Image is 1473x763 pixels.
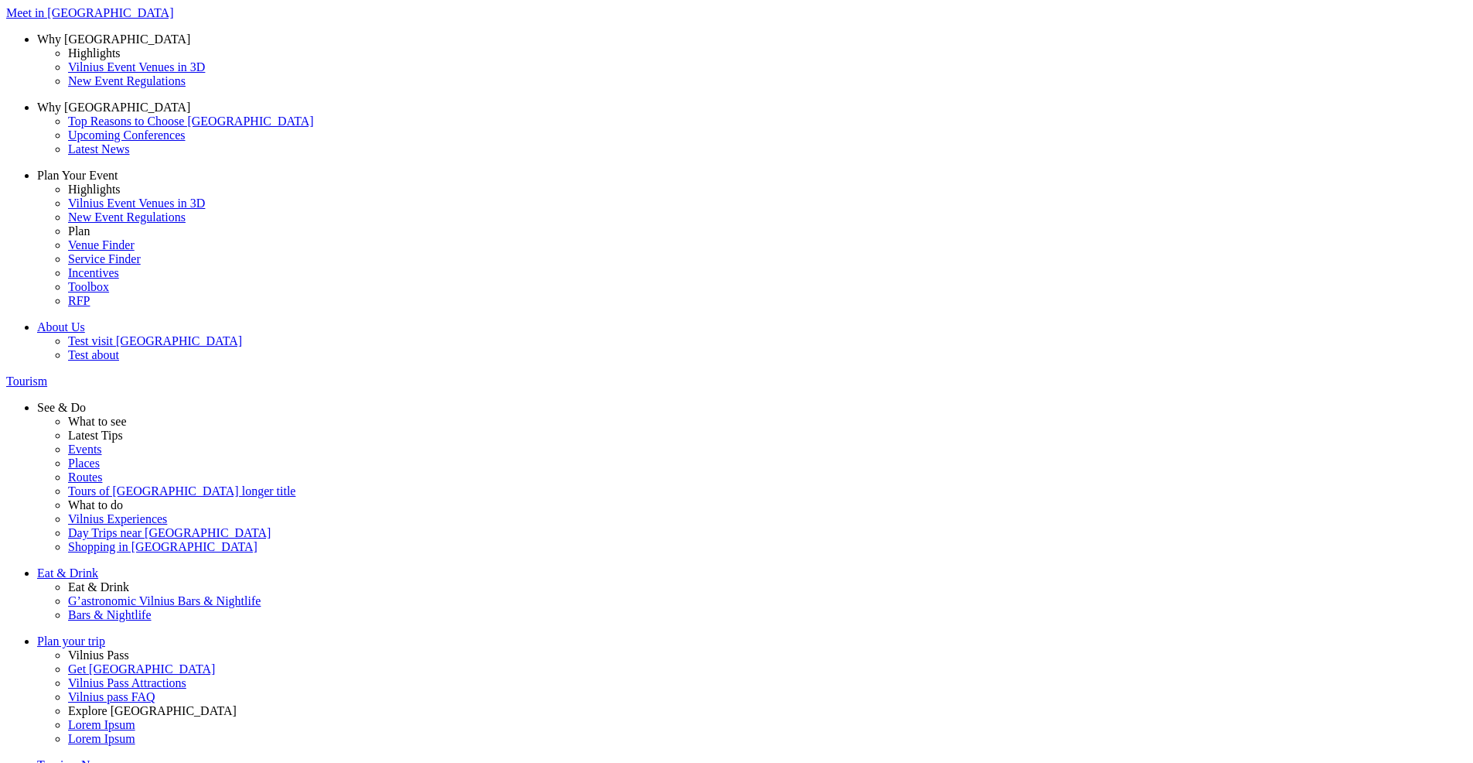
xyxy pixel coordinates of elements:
a: Vilnius Event Venues in 3D [68,197,1467,210]
span: Vilnius Event Venues in 3D [68,60,205,74]
span: Latest Tips [68,429,123,442]
a: G’astronomic Vilnius Bars & Nightlife [68,594,1467,608]
a: Test about [68,348,1467,362]
a: Events [68,443,1467,457]
span: Tourism [6,375,47,388]
span: Why [GEOGRAPHIC_DATA] [37,101,190,114]
a: Vilnius Experiences [68,512,1467,526]
a: Venue Finder [68,238,1467,252]
a: Day Trips near [GEOGRAPHIC_DATA] [68,526,1467,540]
a: Toolbox [68,280,1467,294]
a: Routes [68,470,1467,484]
span: What to do [68,498,123,512]
span: Toolbox [68,280,109,293]
span: About Us [37,320,85,334]
span: Highlights [68,183,121,196]
span: Tours of [GEOGRAPHIC_DATA] longer title [68,484,295,498]
span: Events [68,443,102,456]
span: Plan your trip [37,635,105,648]
a: Places [68,457,1467,470]
span: New Event Regulations [68,210,186,224]
a: Vilnius Pass Attractions [68,676,1467,690]
a: Upcoming Conferences [68,128,1467,142]
a: Get [GEOGRAPHIC_DATA] [68,662,1467,676]
span: New Event Regulations [68,74,186,87]
span: See & Do [37,401,86,414]
span: Eat & Drink [37,566,98,580]
span: Shopping in [GEOGRAPHIC_DATA] [68,540,257,553]
a: Shopping in [GEOGRAPHIC_DATA] [68,540,1467,554]
a: Eat & Drink [37,566,1467,580]
span: Eat & Drink [68,580,129,594]
span: Vilnius pass FAQ [68,690,155,703]
span: Routes [68,470,102,484]
a: Vilnius Event Venues in 3D [68,60,1467,74]
a: Tourism [6,375,1467,388]
span: Bars & Nightlife [68,608,152,621]
a: Meet in [GEOGRAPHIC_DATA] [6,6,1467,20]
span: Vilnius Experiences [68,512,167,525]
a: New Event Regulations [68,210,1467,224]
a: Test visit [GEOGRAPHIC_DATA] [68,334,1467,348]
a: Top Reasons to Choose [GEOGRAPHIC_DATA] [68,115,1467,128]
span: Vilnius Pass Attractions [68,676,186,689]
a: Plan your trip [37,635,1467,648]
span: Incentives [68,266,119,279]
span: Plan [68,224,90,238]
span: Why [GEOGRAPHIC_DATA] [37,33,190,46]
a: Incentives [68,266,1467,280]
span: Highlights [68,46,121,60]
span: Vilnius Pass [68,648,129,662]
span: Get [GEOGRAPHIC_DATA] [68,662,215,676]
a: Lorem Ipsum [68,732,1467,746]
a: About Us [37,320,1467,334]
span: RFP [68,294,90,307]
span: Places [68,457,100,470]
a: New Event Regulations [68,74,1467,88]
span: What to see [68,415,127,428]
span: Lorem Ipsum [68,732,135,745]
span: Service Finder [68,252,141,265]
a: Bars & Nightlife [68,608,1467,622]
a: RFP [68,294,1467,308]
a: Service Finder [68,252,1467,266]
span: Explore [GEOGRAPHIC_DATA] [68,704,237,717]
a: Tours of [GEOGRAPHIC_DATA] longer title [68,484,1467,498]
span: Lorem Ipsum [68,718,135,731]
span: Venue Finder [68,238,135,251]
span: Plan Your Event [37,169,118,182]
a: Lorem Ipsum [68,718,1467,732]
span: Vilnius Event Venues in 3D [68,197,205,210]
span: Day Trips near [GEOGRAPHIC_DATA] [68,526,271,539]
a: Vilnius pass FAQ [68,690,1467,704]
a: Latest News [68,142,1467,156]
span: G’astronomic Vilnius Bars & Nightlife [68,594,261,607]
span: Meet in [GEOGRAPHIC_DATA] [6,6,173,19]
